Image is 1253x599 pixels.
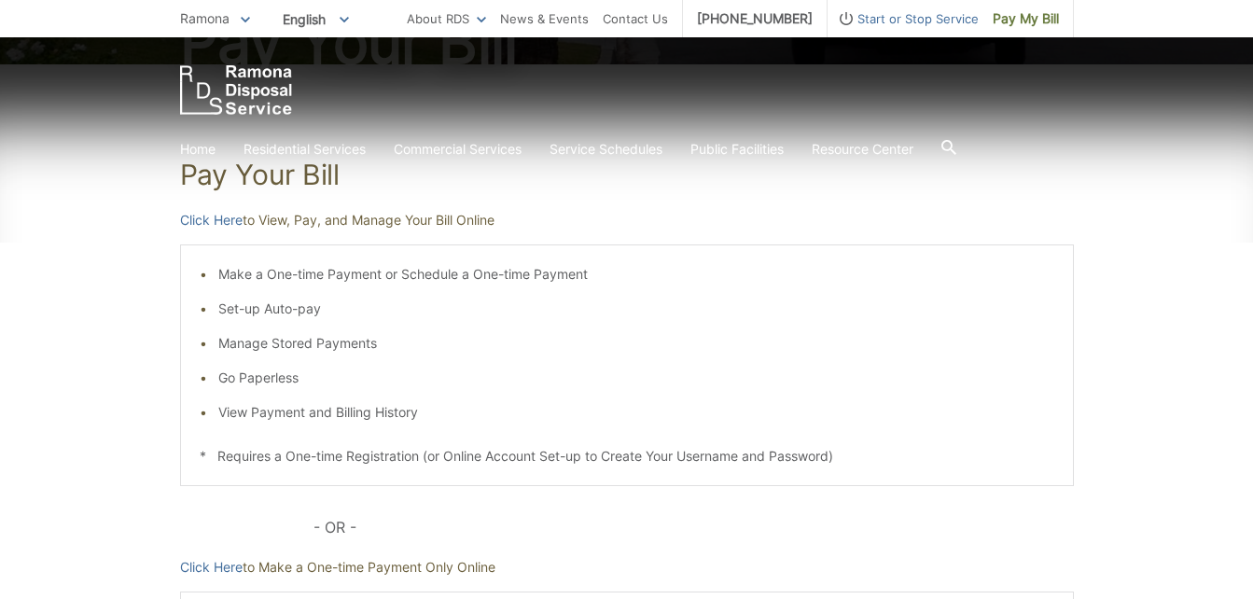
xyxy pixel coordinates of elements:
a: Home [180,139,216,160]
p: to View, Pay, and Manage Your Bill Online [180,210,1074,230]
a: Contact Us [603,8,668,29]
a: Click Here [180,557,243,578]
a: News & Events [500,8,589,29]
span: Pay My Bill [993,8,1059,29]
a: Click Here [180,210,243,230]
li: Make a One-time Payment or Schedule a One-time Payment [218,264,1054,285]
li: Manage Stored Payments [218,333,1054,354]
a: Commercial Services [394,139,522,160]
span: English [269,4,363,35]
li: Go Paperless [218,368,1054,388]
span: Ramona [180,10,230,26]
a: Residential Services [244,139,366,160]
a: Public Facilities [690,139,784,160]
a: EDCD logo. Return to the homepage. [180,65,292,115]
a: About RDS [407,8,486,29]
p: - OR - [313,514,1073,540]
a: Service Schedules [550,139,662,160]
p: to Make a One-time Payment Only Online [180,557,1074,578]
p: * Requires a One-time Registration (or Online Account Set-up to Create Your Username and Password) [200,446,1054,467]
a: Resource Center [812,139,913,160]
h1: Pay Your Bill [180,158,1074,191]
li: Set-up Auto-pay [218,299,1054,319]
li: View Payment and Billing History [218,402,1054,423]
